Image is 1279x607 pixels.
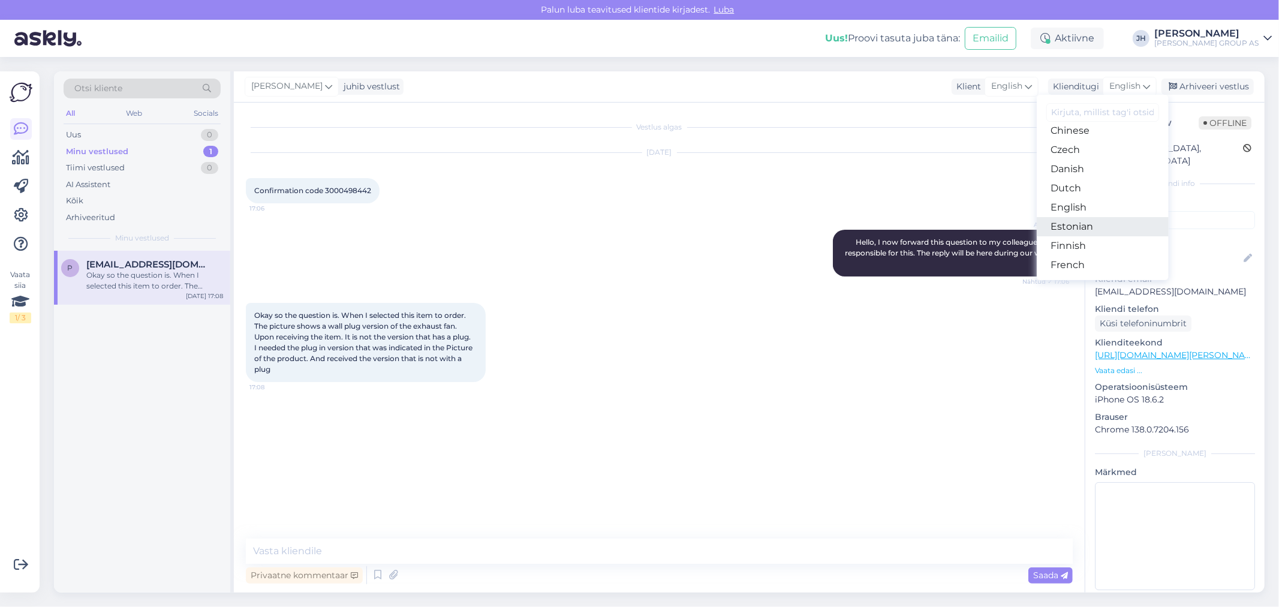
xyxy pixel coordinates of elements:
[825,31,960,46] div: Proovi tasuta juba täna:
[66,212,115,224] div: Arhiveeritud
[86,270,223,292] div: Okay so the question is. When I selected this item to order. The picture shows a wall plug versio...
[1095,381,1255,393] p: Operatsioonisüsteem
[1033,570,1068,581] span: Saada
[1046,103,1159,122] input: Kirjuta, millist tag'i otsid
[115,233,169,244] span: Minu vestlused
[1095,196,1255,209] p: Kliendi tag'id
[1095,273,1255,286] p: Kliendi email
[1095,178,1255,189] div: Kliendi info
[10,312,31,323] div: 1 / 3
[991,80,1022,93] span: English
[1095,315,1191,332] div: Küsi telefoninumbrit
[1099,142,1243,167] div: [GEOGRAPHIC_DATA], [GEOGRAPHIC_DATA]
[1154,29,1259,38] div: [PERSON_NAME]
[10,269,31,323] div: Vaata siia
[246,567,363,584] div: Privaatne kommentaar
[254,311,474,374] span: Okay so the question is. When I selected this item to order. The picture shows a wall plug versio...
[68,263,73,272] span: P
[1199,116,1251,130] span: Offline
[1048,80,1099,93] div: Klienditugi
[1037,121,1169,140] a: Chinese
[246,147,1073,158] div: [DATE]
[965,27,1016,50] button: Emailid
[249,204,294,213] span: 17:06
[339,80,400,93] div: juhib vestlust
[825,32,848,44] b: Uus!
[1095,350,1260,360] a: [URL][DOMAIN_NAME][PERSON_NAME]
[1037,179,1169,198] a: Dutch
[1037,217,1169,236] a: Estonian
[1037,140,1169,160] a: Czech
[711,4,738,15] span: Luba
[1095,466,1255,479] p: Märkmed
[66,162,125,174] div: Tiimi vestlused
[1133,30,1149,47] div: JH
[1095,211,1255,229] input: Lisa tag
[952,80,981,93] div: Klient
[246,122,1073,133] div: Vestlus algas
[1109,80,1140,93] span: English
[1037,198,1169,217] a: English
[203,146,218,158] div: 1
[66,129,81,141] div: Uus
[1095,448,1255,459] div: [PERSON_NAME]
[1095,365,1255,376] p: Vaata edasi ...
[1037,160,1169,179] a: Danish
[1154,29,1272,48] a: [PERSON_NAME][PERSON_NAME] GROUP AS
[1037,275,1169,294] a: German
[1161,79,1254,95] div: Arhiveeri vestlus
[66,146,128,158] div: Minu vestlused
[1095,336,1255,349] p: Klienditeekond
[254,186,371,195] span: Confirmation code 3000498442
[64,106,77,121] div: All
[1096,252,1241,265] input: Lisa nimi
[1037,256,1169,275] a: French
[1095,423,1255,436] p: Chrome 138.0.7204.156
[1024,220,1069,229] span: AI Assistent
[845,238,1066,268] span: Hello, I now forward this question to my colleague, who is responsible for this. The reply will b...
[1095,393,1255,406] p: iPhone OS 18.6.2
[1095,286,1255,298] p: [EMAIL_ADDRESS][DOMAIN_NAME]
[1154,38,1259,48] div: [PERSON_NAME] GROUP AS
[74,82,122,95] span: Otsi kliente
[201,162,218,174] div: 0
[191,106,221,121] div: Socials
[1095,303,1255,315] p: Kliendi telefon
[10,81,32,104] img: Askly Logo
[1022,277,1069,286] span: Nähtud ✓ 17:06
[124,106,145,121] div: Web
[1031,28,1104,49] div: Aktiivne
[249,383,294,392] span: 17:08
[66,179,110,191] div: AI Assistent
[66,195,83,207] div: Kõik
[1095,411,1255,423] p: Brauser
[1037,236,1169,256] a: Finnish
[201,129,218,141] div: 0
[251,80,323,93] span: [PERSON_NAME]
[86,259,211,270] span: Palliserart@gmail.com
[1095,234,1255,247] p: Kliendi nimi
[186,292,223,301] div: [DATE] 17:08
